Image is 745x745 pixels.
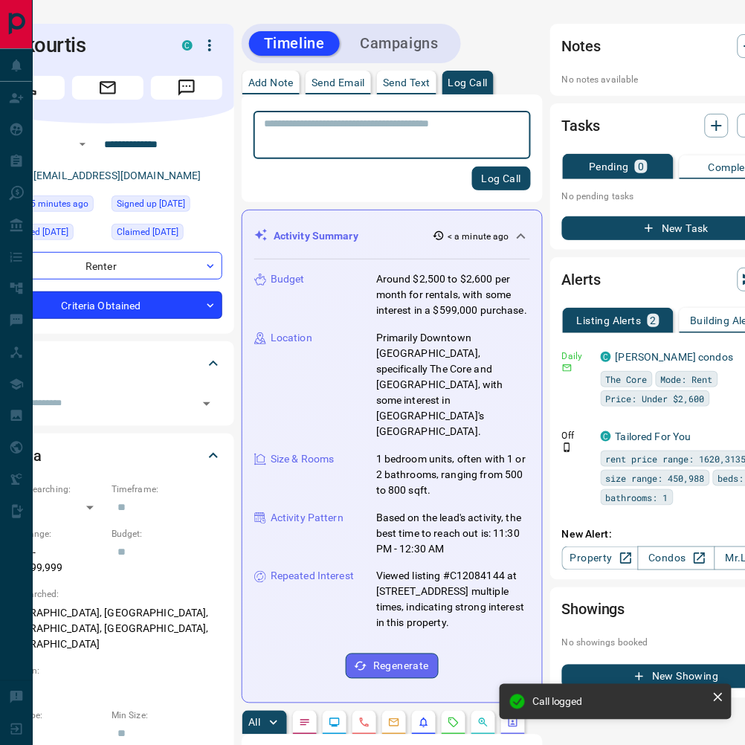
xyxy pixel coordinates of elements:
p: Repeated Interest [271,569,354,584]
p: Viewed listing #C12084144 at [STREET_ADDRESS] multiple times, indicating strong interest in this ... [376,569,530,631]
span: Mode: Rent [661,372,713,387]
h2: Tasks [562,114,600,138]
span: Signed up [DATE] [117,196,185,211]
p: Based on the lead's activity, the best time to reach out is: 11:30 PM - 12:30 AM [376,510,530,557]
p: Budget: [112,527,222,541]
span: Price: Under $2,600 [606,391,705,406]
svg: Listing Alerts [418,717,430,729]
span: The Core [606,372,648,387]
p: Daily [562,349,592,363]
div: condos.ca [601,352,611,362]
a: Tailored For You [616,430,691,442]
svg: Lead Browsing Activity [329,717,341,729]
button: Campaigns [346,31,454,56]
p: Around $2,500 to $2,600 per month for rentals, with some interest in a $599,000 purchase. [376,271,530,318]
a: Condos [638,546,715,570]
p: Pending [589,161,629,172]
p: Activity Pattern [271,510,344,526]
p: Send Email [312,77,365,88]
p: Log Call [448,77,488,88]
a: Property [562,546,639,570]
p: Min Size: [112,709,222,723]
p: Size & Rooms [271,451,335,467]
p: Budget [271,271,305,287]
p: Location [271,330,312,346]
h2: Notes [562,34,601,58]
p: All [248,717,260,728]
svg: Email [562,363,573,373]
button: Log Call [472,167,531,190]
button: Open [74,135,91,153]
svg: Opportunities [477,717,489,729]
p: Primarily Downtown [GEOGRAPHIC_DATA], specifically The Core and [GEOGRAPHIC_DATA], with some inte... [376,330,530,439]
p: Listing Alerts [577,315,642,326]
div: condos.ca [182,40,193,51]
h2: Alerts [562,268,601,291]
p: Off [562,429,592,442]
p: Send Text [383,77,430,88]
svg: Notes [299,717,311,729]
button: Timeline [249,31,340,56]
p: 0 [638,161,644,172]
svg: Calls [358,717,370,729]
span: size range: 450,988 [606,471,705,486]
button: Open [196,393,217,414]
p: < a minute ago [448,230,509,243]
div: Activity Summary< a minute ago [254,222,530,250]
span: bathrooms: 1 [606,490,668,505]
button: Regenerate [346,654,439,679]
div: Thu Dec 02 2021 [112,224,222,245]
div: condos.ca [601,431,611,442]
p: Timeframe: [112,483,222,496]
a: [EMAIL_ADDRESS][DOMAIN_NAME] [33,170,201,181]
a: [PERSON_NAME] condos [616,351,734,363]
span: Claimed [DATE] [117,225,178,239]
span: Message [151,76,222,100]
p: 2 [651,315,657,326]
svg: Requests [448,717,459,729]
p: Activity Summary [274,228,358,244]
p: Add Note [248,77,294,88]
svg: Push Notification Only [562,442,573,453]
svg: Emails [388,717,400,729]
p: 1 bedroom units, often with 1 or 2 bathrooms, ranging from 500 to 800 sqft. [376,451,530,498]
div: Thu Dec 02 2021 [112,196,222,216]
h2: Showings [562,598,625,622]
div: Call logged [532,696,706,708]
span: Email [72,76,143,100]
